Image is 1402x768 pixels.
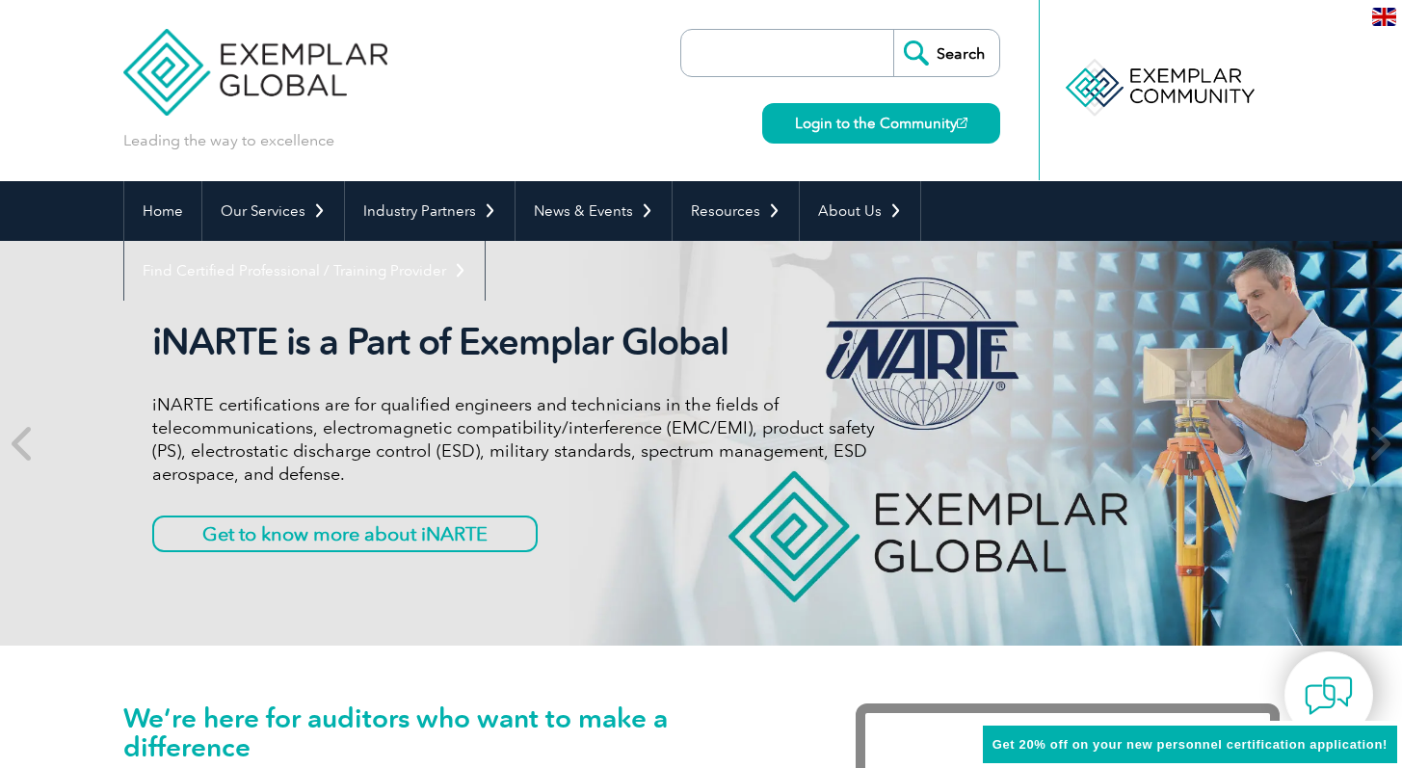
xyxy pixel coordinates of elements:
span: Get 20% off on your new personnel certification application! [992,737,1388,752]
h1: We’re here for auditors who want to make a difference [123,703,798,761]
a: Find Certified Professional / Training Provider [124,241,485,301]
a: Resources [673,181,799,241]
a: Login to the Community [762,103,1000,144]
img: en [1372,8,1396,26]
a: Industry Partners [345,181,515,241]
a: About Us [800,181,920,241]
p: Leading the way to excellence [123,130,334,151]
h2: iNARTE is a Part of Exemplar Global [152,320,875,364]
img: contact-chat.png [1305,672,1353,720]
input: Search [893,30,999,76]
a: Home [124,181,201,241]
img: open_square.png [957,118,967,128]
a: News & Events [516,181,672,241]
a: Get to know more about iNARTE [152,516,538,552]
a: Our Services [202,181,344,241]
p: iNARTE certifications are for qualified engineers and technicians in the fields of telecommunicat... [152,393,875,486]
